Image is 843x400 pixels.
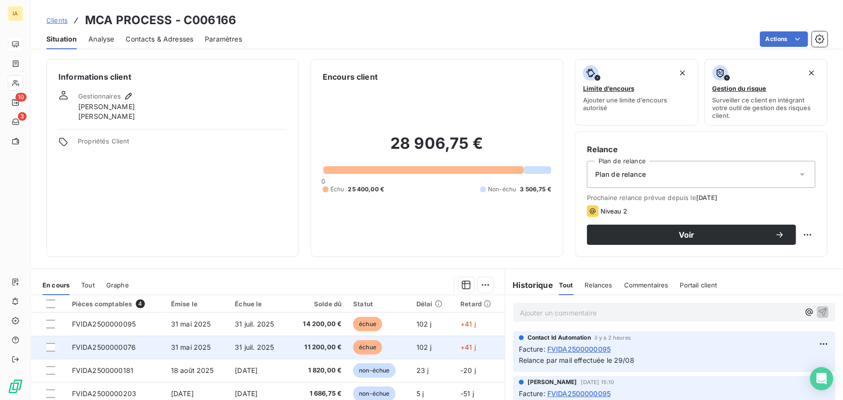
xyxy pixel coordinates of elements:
span: Analyse [88,34,114,44]
span: Prochaine relance prévue depuis le [587,194,815,201]
span: Limite d’encours [583,85,634,92]
span: -20 j [460,366,476,374]
span: 0 [321,177,325,185]
span: 31 mai 2025 [171,320,211,328]
span: [DATE] [696,194,718,201]
span: +41 j [460,320,476,328]
span: -51 j [460,389,474,398]
button: Gestion du risqueSurveiller ce client en intégrant votre outil de gestion des risques client. [704,59,828,126]
span: Commentaires [624,281,669,289]
span: Clients [46,16,68,24]
span: 31 juil. 2025 [235,320,274,328]
span: 102 j [416,320,432,328]
span: 25 400,00 € [348,185,385,194]
span: 18 août 2025 [171,366,214,374]
span: FVIDA2500000181 [72,366,133,374]
div: Délai [416,300,449,308]
span: Échu [330,185,344,194]
span: Ajouter une limite d’encours autorisé [583,96,690,112]
span: 1 686,75 € [295,389,342,399]
span: Facture : [519,344,545,354]
span: Contact Id Automation [528,333,591,342]
span: Gestionnaires [78,92,121,100]
span: 14 200,00 € [295,319,342,329]
div: Solde dû [295,300,342,308]
span: [DATE] [235,389,257,398]
span: [DATE] [235,366,257,374]
span: Portail client [680,281,717,289]
span: 31 mai 2025 [171,343,211,351]
span: échue [353,340,382,355]
span: 10 [15,93,27,101]
span: +41 j [460,343,476,351]
span: Niveau 2 [600,207,627,215]
span: Tout [559,281,573,289]
span: [DATE] 15:10 [581,379,614,385]
div: Émise le [171,300,223,308]
span: 31 juil. 2025 [235,343,274,351]
div: Statut [353,300,405,308]
span: il y a 2 heures [595,335,631,341]
div: IA [8,6,23,21]
span: FVIDA2500000203 [72,389,136,398]
span: 11 200,00 € [295,343,342,352]
span: Surveiller ce client en intégrant votre outil de gestion des risques client. [713,96,820,119]
h6: Relance [587,143,815,155]
h6: Encours client [323,71,378,83]
button: Limite d’encoursAjouter une limite d’encours autorisé [575,59,699,126]
span: Situation [46,34,77,44]
span: 1 820,00 € [295,366,342,375]
span: 4 [136,300,144,308]
span: [PERSON_NAME] [78,102,135,112]
span: FVIDA2500000095 [72,320,136,328]
span: [DATE] [171,389,194,398]
span: Non-échu [488,185,516,194]
div: Open Intercom Messenger [810,367,833,390]
span: échue [353,317,382,331]
span: 3 [18,112,27,121]
img: Logo LeanPay [8,379,23,394]
span: 5 j [416,389,424,398]
button: Actions [760,31,808,47]
span: FVIDA2500000095 [547,344,611,354]
span: FVIDA2500000095 [547,388,611,399]
span: Gestion du risque [713,85,767,92]
span: [PERSON_NAME] [78,112,135,121]
div: Pièces comptables [72,300,159,308]
span: Voir [599,231,775,239]
div: Retard [460,300,499,308]
span: 3 506,75 € [520,185,552,194]
span: Relance par mail effectuée le 29/08 [519,356,634,364]
span: Paramètres [205,34,242,44]
a: Clients [46,15,68,25]
span: 23 j [416,366,429,374]
span: 102 j [416,343,432,351]
span: Contacts & Adresses [126,34,193,44]
span: Graphe [106,281,129,289]
span: Facture : [519,388,545,399]
span: Plan de relance [595,170,646,179]
button: Voir [587,225,796,245]
span: Propriétés Client [78,137,287,151]
span: FVIDA2500000076 [72,343,136,351]
div: Échue le [235,300,283,308]
span: [PERSON_NAME] [528,378,577,386]
span: En cours [43,281,70,289]
h6: Historique [505,279,554,291]
span: Relances [585,281,613,289]
h3: MCA PROCESS - C006166 [85,12,236,29]
span: non-échue [353,363,395,378]
h2: 28 906,75 € [323,134,551,163]
span: Tout [81,281,95,289]
h6: Informations client [58,71,287,83]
